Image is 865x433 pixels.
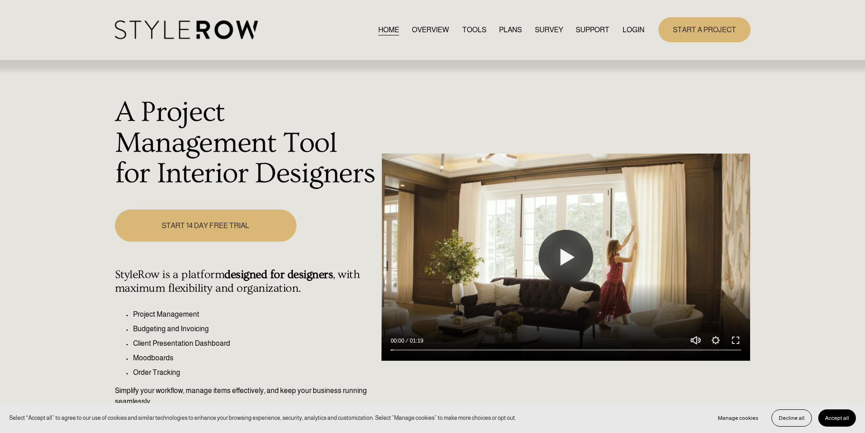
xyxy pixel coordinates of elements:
p: Budgeting and Invoicing [133,324,377,334]
button: Play [539,230,593,284]
a: TOOLS [462,24,486,36]
a: START A PROJECT [658,17,751,42]
a: folder dropdown [576,24,609,36]
img: StyleRow [115,20,258,39]
span: Manage cookies [718,415,758,421]
h4: StyleRow is a platform , with maximum flexibility and organization. [115,268,377,295]
p: Client Presentation Dashboard [133,338,377,349]
button: Decline all [771,409,812,427]
button: Manage cookies [711,409,765,427]
strong: designed for designers [224,268,333,281]
a: START 14 DAY FREE TRIAL [115,209,297,242]
a: OVERVIEW [412,24,449,36]
p: Order Tracking [133,367,377,378]
p: Simplify your workflow, manage items effectively, and keep your business running seamlessly. [115,385,377,407]
a: PLANS [499,24,522,36]
div: Current time [390,336,406,345]
a: LOGIN [623,24,644,36]
a: HOME [378,24,399,36]
p: Select “Accept all” to agree to our use of cookies and similar technologies to enhance your brows... [9,413,516,422]
div: Duration [406,336,425,345]
p: Project Management [133,309,377,320]
p: Moodboards [133,353,377,363]
span: Accept all [825,415,849,421]
button: Accept all [818,409,856,427]
h1: A Project Management Tool for Interior Designers [115,97,377,189]
input: Seek [390,347,741,353]
span: Decline all [779,415,805,421]
span: SUPPORT [576,25,609,35]
a: SURVEY [535,24,563,36]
